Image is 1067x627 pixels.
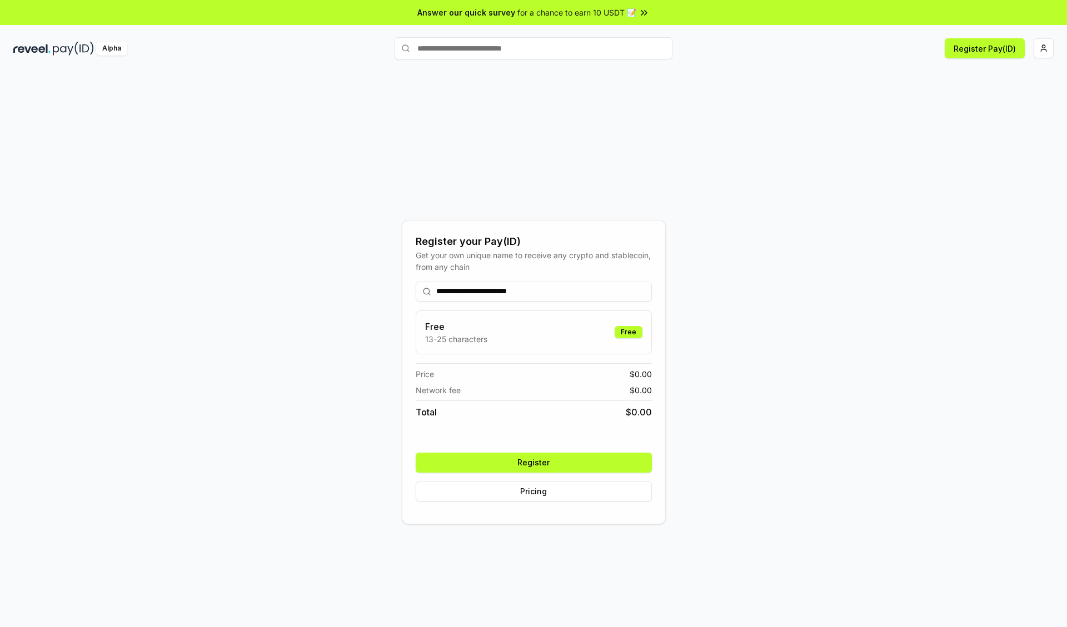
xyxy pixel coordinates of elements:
[13,42,51,56] img: reveel_dark
[945,38,1025,58] button: Register Pay(ID)
[416,368,434,380] span: Price
[630,384,652,396] span: $ 0.00
[416,453,652,473] button: Register
[53,42,94,56] img: pay_id
[416,384,461,396] span: Network fee
[626,405,652,419] span: $ 0.00
[615,326,642,338] div: Free
[425,320,487,333] h3: Free
[96,42,127,56] div: Alpha
[416,249,652,273] div: Get your own unique name to receive any crypto and stablecoin, from any chain
[517,7,636,18] span: for a chance to earn 10 USDT 📝
[630,368,652,380] span: $ 0.00
[416,234,652,249] div: Register your Pay(ID)
[425,333,487,345] p: 13-25 characters
[416,481,652,501] button: Pricing
[417,7,515,18] span: Answer our quick survey
[416,405,437,419] span: Total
